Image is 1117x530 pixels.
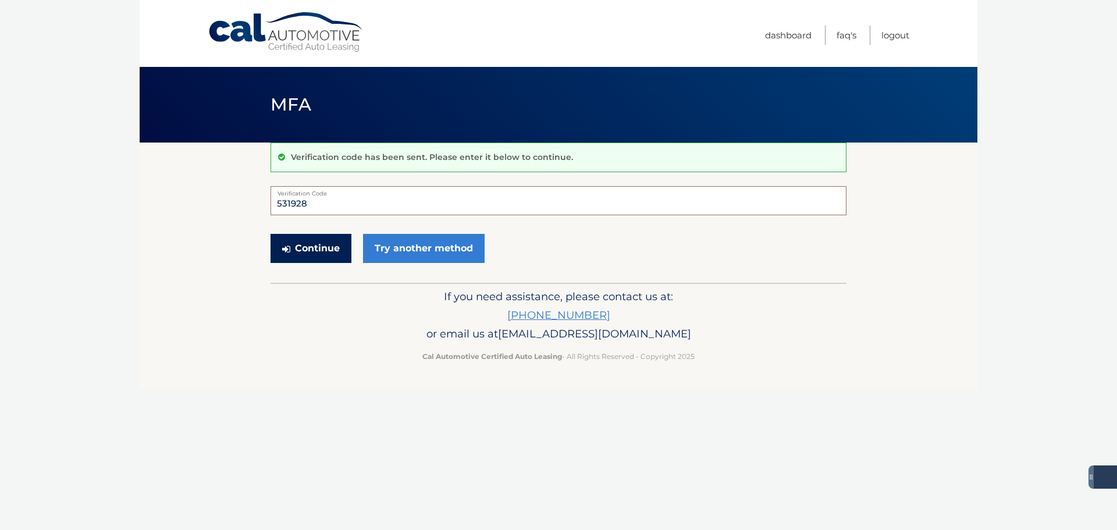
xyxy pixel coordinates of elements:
[765,26,812,45] a: Dashboard
[278,287,839,343] p: If you need assistance, please contact us at: or email us at
[422,352,562,361] strong: Cal Automotive Certified Auto Leasing
[881,26,909,45] a: Logout
[271,94,311,115] span: MFA
[291,152,573,162] p: Verification code has been sent. Please enter it below to continue.
[271,186,846,195] label: Verification Code
[208,12,365,53] a: Cal Automotive
[837,26,856,45] a: FAQ's
[498,327,691,340] span: [EMAIL_ADDRESS][DOMAIN_NAME]
[271,186,846,215] input: Verification Code
[507,308,610,322] a: Call via 8x8
[278,350,839,362] p: - All Rights Reserved - Copyright 2025
[271,234,351,263] button: Continue
[363,234,485,263] a: Try another method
